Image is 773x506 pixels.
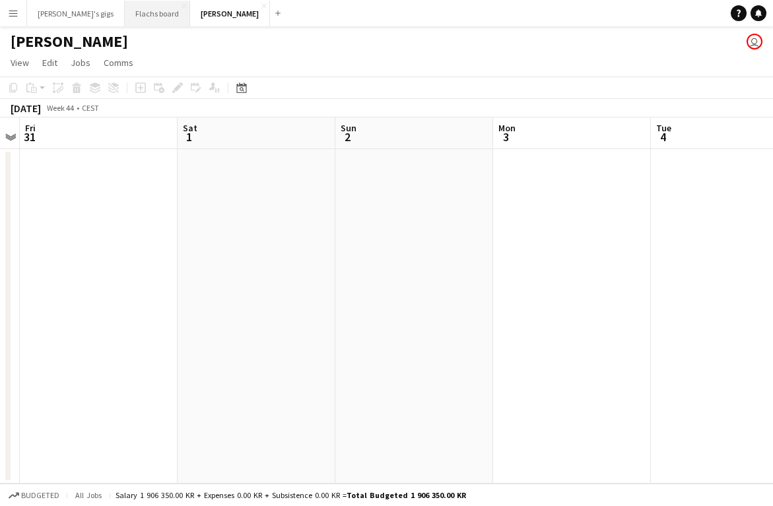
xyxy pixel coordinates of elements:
[654,129,671,144] span: 4
[496,129,516,144] span: 3
[37,54,63,71] a: Edit
[98,54,139,71] a: Comms
[656,122,671,134] span: Tue
[73,490,104,500] span: All jobs
[116,490,466,500] div: Salary 1 906 350.00 KR + Expenses 0.00 KR + Subsistence 0.00 KR =
[21,491,59,500] span: Budgeted
[347,490,466,500] span: Total Budgeted 1 906 350.00 KR
[11,32,128,51] h1: [PERSON_NAME]
[42,57,57,69] span: Edit
[44,103,77,113] span: Week 44
[183,122,197,134] span: Sat
[190,1,270,26] button: [PERSON_NAME]
[23,129,36,144] span: 31
[5,54,34,71] a: View
[65,54,96,71] a: Jobs
[104,57,133,69] span: Comms
[181,129,197,144] span: 1
[11,57,29,69] span: View
[71,57,90,69] span: Jobs
[11,102,41,115] div: [DATE]
[747,34,762,49] app-user-avatar: Asger Søgaard Hajslund
[341,122,356,134] span: Sun
[498,122,516,134] span: Mon
[27,1,125,26] button: [PERSON_NAME]'s gigs
[25,122,36,134] span: Fri
[339,129,356,144] span: 2
[125,1,190,26] button: Flachs board
[82,103,99,113] div: CEST
[7,488,61,503] button: Budgeted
